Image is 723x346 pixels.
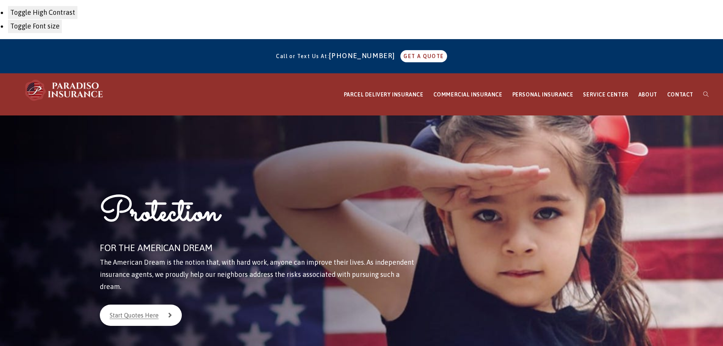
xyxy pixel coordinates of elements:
[8,19,62,33] button: Toggle Font size
[23,79,106,102] img: Paradiso Insurance
[578,74,633,116] a: SERVICE CENTER
[512,92,573,98] span: PERSONAL INSURANCE
[100,305,182,326] a: Start Quotes Here
[428,74,507,116] a: COMMERCIAL INSURANCE
[100,243,213,253] span: FOR THE AMERICAN DREAM
[662,74,698,116] a: CONTACT
[583,92,628,98] span: SERVICE CENTER
[344,92,424,98] span: PARCEL DELIVERY INSURANCE
[400,50,447,62] a: GET A QUOTE
[667,92,693,98] span: CONTACT
[8,6,78,19] button: Toggle High Contrast
[276,53,329,59] span: Call or Text Us At:
[10,8,75,16] span: Toggle High Contrast
[100,191,417,240] h1: Protection
[100,258,414,291] span: The American Dream is the notion that, with hard work, anyone can improve their lives. As indepen...
[633,74,662,116] a: ABOUT
[433,92,502,98] span: COMMERCIAL INSURANCE
[507,74,578,116] a: PERSONAL INSURANCE
[329,52,399,60] a: [PHONE_NUMBER]
[339,74,428,116] a: PARCEL DELIVERY INSURANCE
[638,92,657,98] span: ABOUT
[10,22,60,30] span: Toggle Font size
